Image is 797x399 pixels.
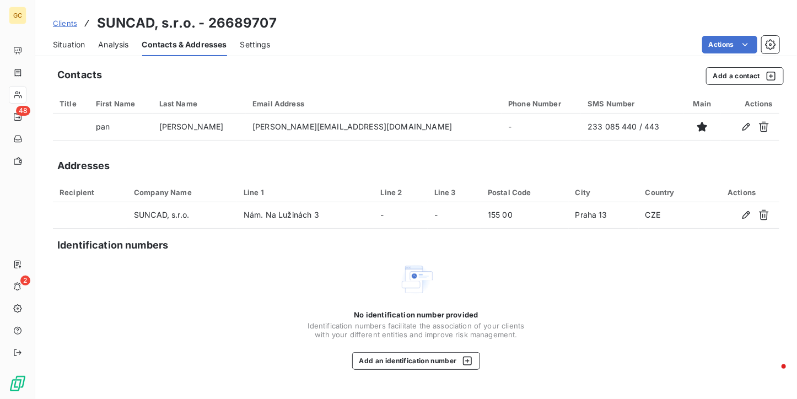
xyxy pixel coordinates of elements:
[354,310,478,319] span: No identification number provided
[60,188,121,197] div: Recipient
[702,36,757,53] button: Actions
[639,202,704,229] td: CZE
[53,18,77,29] a: Clients
[728,99,773,108] div: Actions
[127,202,237,229] td: SUNCAD, s.r.o.
[237,202,374,229] td: Nám. Na Lužinách 3
[57,238,168,253] h5: Identification numbers
[306,321,526,339] span: Identification numbers facilitate the association of your clients with your different entities an...
[581,114,683,140] td: 233 085 440 / 443
[588,99,677,108] div: SMS Number
[252,99,495,108] div: Email Address
[142,39,227,50] span: Contacts & Addresses
[244,188,367,197] div: Line 1
[428,202,481,229] td: -
[9,7,26,24] div: GC
[60,99,83,108] div: Title
[20,276,30,285] span: 2
[575,188,632,197] div: City
[96,99,146,108] div: First Name
[134,188,230,197] div: Company Name
[16,106,30,116] span: 48
[240,39,271,50] span: Settings
[98,39,128,50] span: Analysis
[645,188,698,197] div: Country
[711,188,773,197] div: Actions
[690,99,714,108] div: Main
[57,158,110,174] h5: Addresses
[153,114,246,140] td: [PERSON_NAME]
[89,114,153,140] td: pan
[434,188,475,197] div: Line 3
[97,13,277,33] h3: SUNCAD, s.r.o. - 26689707
[246,114,502,140] td: [PERSON_NAME][EMAIL_ADDRESS][DOMAIN_NAME]
[399,262,434,297] img: Empty state
[53,19,77,28] span: Clients
[9,375,26,392] img: Logo LeanPay
[481,202,569,229] td: 155 00
[502,114,581,140] td: -
[374,202,428,229] td: -
[159,99,239,108] div: Last Name
[488,188,562,197] div: Postal Code
[508,99,574,108] div: Phone Number
[760,362,786,388] iframe: Intercom live chat
[53,39,85,50] span: Situation
[569,202,639,229] td: Praha 13
[706,67,784,85] button: Add a contact
[57,67,102,83] h5: Contacts
[381,188,421,197] div: Line 2
[352,352,481,370] button: Add an identification number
